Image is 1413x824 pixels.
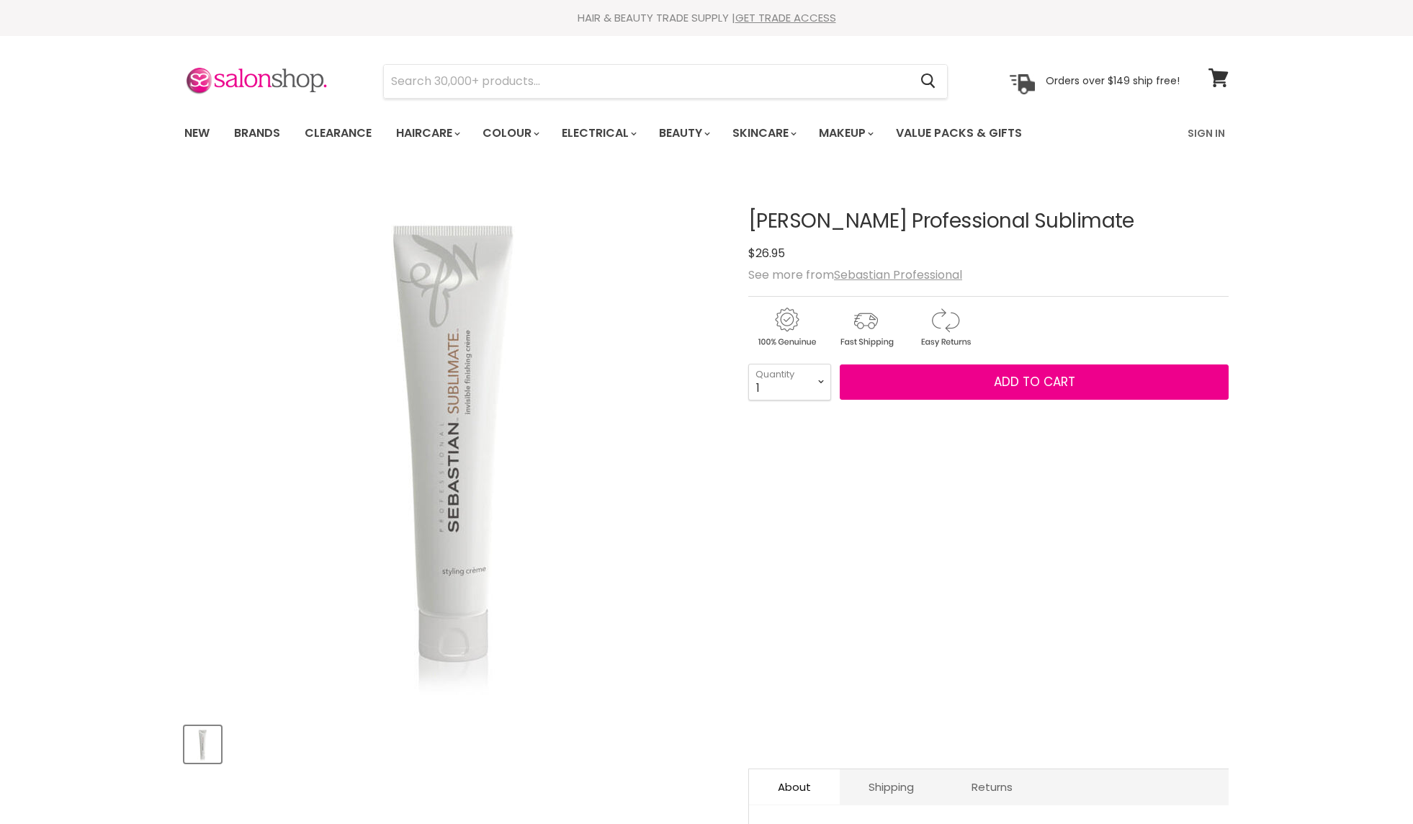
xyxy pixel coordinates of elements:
div: Product thumbnails [182,722,725,763]
div: Sebastian Professional Sublimate image. Click or Scroll to Zoom. [184,174,722,712]
form: Product [383,64,948,99]
a: Sebastian Professional [834,267,962,283]
a: Shipping [840,769,943,805]
select: Quantity [748,364,831,400]
a: New [174,118,220,148]
a: Value Packs & Gifts [885,118,1033,148]
img: Sebastian Professional Sublimate [201,191,705,695]
h1: [PERSON_NAME] Professional Sublimate [748,210,1229,233]
a: Sign In [1179,118,1234,148]
button: Search [909,65,947,98]
span: See more from [748,267,962,283]
img: returns.gif [907,305,983,349]
nav: Main [166,112,1247,154]
button: Add to cart [840,364,1229,400]
p: Orders over $149 ship free! [1046,74,1180,87]
input: Search [384,65,909,98]
span: Add to cart [994,373,1075,390]
a: Makeup [808,118,882,148]
a: GET TRADE ACCESS [735,10,836,25]
span: $26.95 [748,245,785,261]
a: Haircare [385,118,469,148]
img: shipping.gif [827,305,904,349]
a: Clearance [294,118,382,148]
a: Electrical [551,118,645,148]
a: About [749,769,840,805]
img: genuine.gif [748,305,825,349]
img: Sebastian Professional Sublimate [186,727,220,761]
a: Brands [223,118,291,148]
div: HAIR & BEAUTY TRADE SUPPLY | [166,11,1247,25]
a: Colour [472,118,548,148]
a: Skincare [722,118,805,148]
a: Beauty [648,118,719,148]
a: Returns [943,769,1041,805]
ul: Main menu [174,112,1106,154]
button: Sebastian Professional Sublimate [184,726,221,763]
